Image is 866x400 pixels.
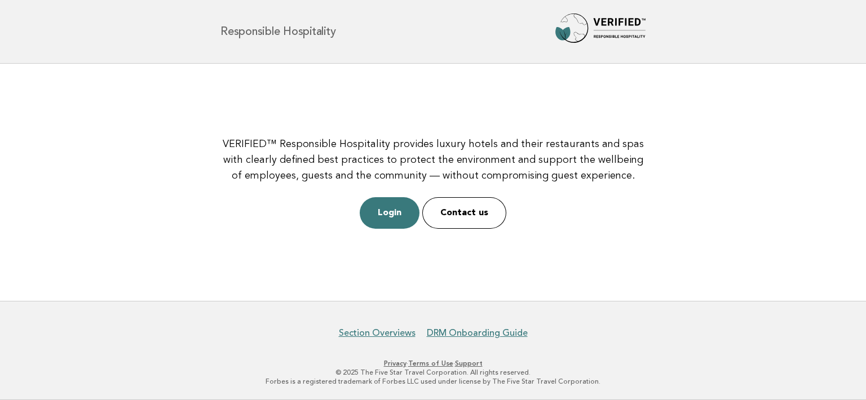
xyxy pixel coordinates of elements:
[384,359,407,367] a: Privacy
[218,136,648,184] p: VERIFIED™ Responsible Hospitality provides luxury hotels and their restaurants and spas with clea...
[422,197,506,229] a: Contact us
[408,359,453,367] a: Terms of Use
[88,377,778,386] p: Forbes is a registered trademark of Forbes LLC used under license by The Five Star Travel Corpora...
[455,359,483,367] a: Support
[360,197,419,229] a: Login
[88,359,778,368] p: · ·
[88,368,778,377] p: © 2025 The Five Star Travel Corporation. All rights reserved.
[555,14,646,50] img: Forbes Travel Guide
[339,327,416,339] a: Section Overviews
[220,26,335,37] h1: Responsible Hospitality
[427,327,528,339] a: DRM Onboarding Guide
